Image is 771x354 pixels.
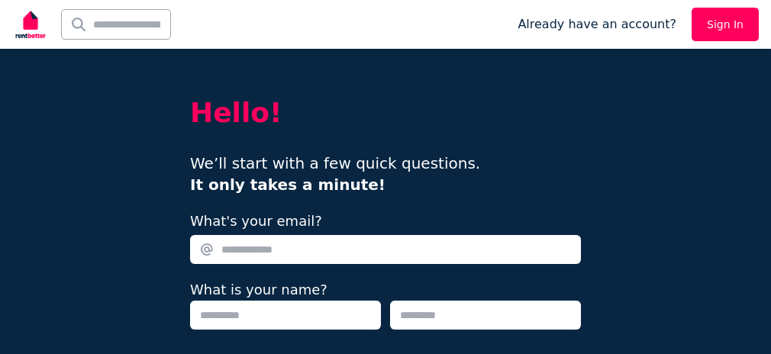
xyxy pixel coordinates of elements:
[190,175,385,194] b: It only takes a minute!
[190,282,327,298] label: What is your name?
[12,5,49,43] img: RentBetter
[190,211,322,232] label: What's your email?
[518,15,676,34] span: Already have an account?
[190,98,581,128] h2: Hello!
[692,8,759,41] a: Sign In
[190,154,480,194] span: We’ll start with a few quick questions.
